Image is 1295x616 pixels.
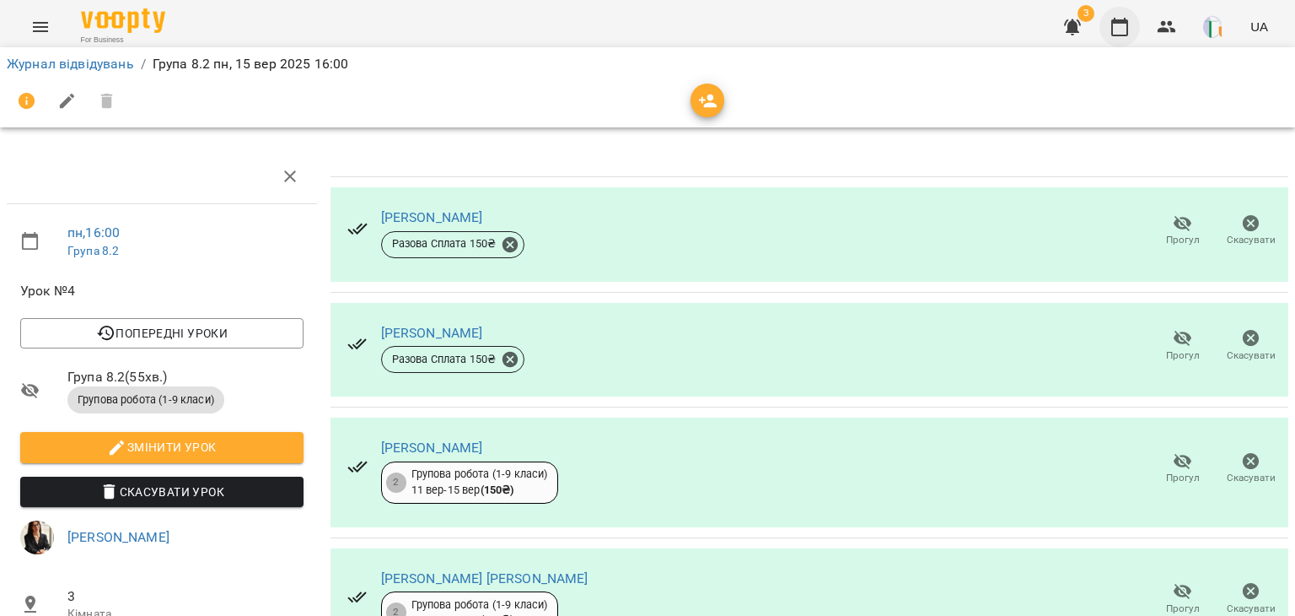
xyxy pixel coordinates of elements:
button: Прогул [1148,208,1217,255]
span: Прогул [1166,233,1200,247]
div: Разова Сплата 150₴ [381,231,525,258]
button: Скасувати [1217,446,1285,493]
span: Урок №4 [20,281,304,301]
b: ( 150 ₴ ) [481,484,514,496]
span: 3 [67,586,304,607]
span: Разова Сплата 150 ₴ [382,352,507,367]
a: [PERSON_NAME] [PERSON_NAME] [381,570,588,586]
span: Прогул [1166,349,1200,363]
div: Групова робота (1-9 класи) 11 вер - 15 вер [411,467,548,498]
button: Прогул [1148,322,1217,370]
a: [PERSON_NAME] [381,440,483,456]
span: Попередні уроки [34,323,290,343]
span: Група 8.2 ( 55 хв. ) [67,367,304,387]
span: 3 [1077,5,1094,22]
button: Скасувати [1217,208,1285,255]
button: Змінити урок [20,432,304,462]
a: [PERSON_NAME] [381,325,483,341]
button: Скасувати Урок [20,477,304,507]
button: Скасувати [1217,322,1285,370]
a: Група 8.2 [67,244,119,257]
nav: breadcrumb [7,54,1288,74]
button: Menu [20,7,61,47]
img: 767302f1b9b7018f3e7d2d8cc4739cd7.jpg [20,521,54,554]
button: Попередні уроки [20,318,304,349]
span: Разова Сплата 150 ₴ [382,236,507,251]
a: Журнал відвідувань [7,56,134,72]
div: Разова Сплата 150₴ [381,346,525,373]
button: Прогул [1148,446,1217,493]
div: 2 [386,473,406,493]
p: Група 8.2 пн, 15 вер 2025 16:00 [153,54,349,74]
span: UA [1250,18,1268,35]
span: Прогул [1166,471,1200,485]
span: Скасувати [1227,602,1276,616]
span: Змінити урок [34,437,290,457]
span: Скасувати Урок [34,482,290,502]
a: [PERSON_NAME] [381,209,483,225]
span: Прогул [1166,602,1200,616]
a: [PERSON_NAME] [67,529,169,545]
span: For Business [81,35,165,46]
span: Скасувати [1227,471,1276,485]
span: Скасувати [1227,233,1276,247]
span: Скасувати [1227,349,1276,363]
a: пн , 16:00 [67,224,120,240]
img: Voopty Logo [81,8,165,33]
img: 9a1d62ba177fc1b8feef1f864f620c53.png [1203,15,1227,39]
li: / [141,54,146,74]
button: UA [1244,11,1275,42]
span: Групова робота (1-9 класи) [67,392,224,408]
